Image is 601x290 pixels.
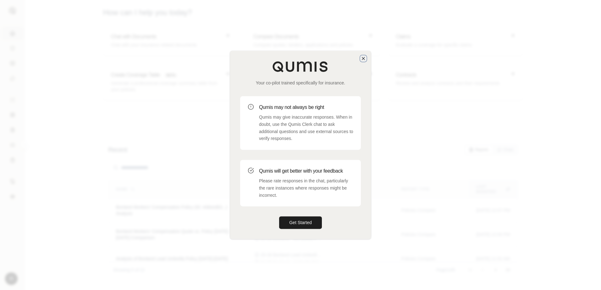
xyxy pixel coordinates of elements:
[279,217,322,229] button: Get Started
[259,177,353,199] p: Please rate responses in the chat, particularly the rare instances where responses might be incor...
[259,104,353,111] h3: Qumis may not always be right
[272,61,329,72] img: Qumis Logo
[259,167,353,175] h3: Qumis will get better with your feedback
[259,114,353,142] p: Qumis may give inaccurate responses. When in doubt, use the Qumis Clerk chat to ask additional qu...
[240,80,361,86] p: Your co-pilot trained specifically for insurance.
